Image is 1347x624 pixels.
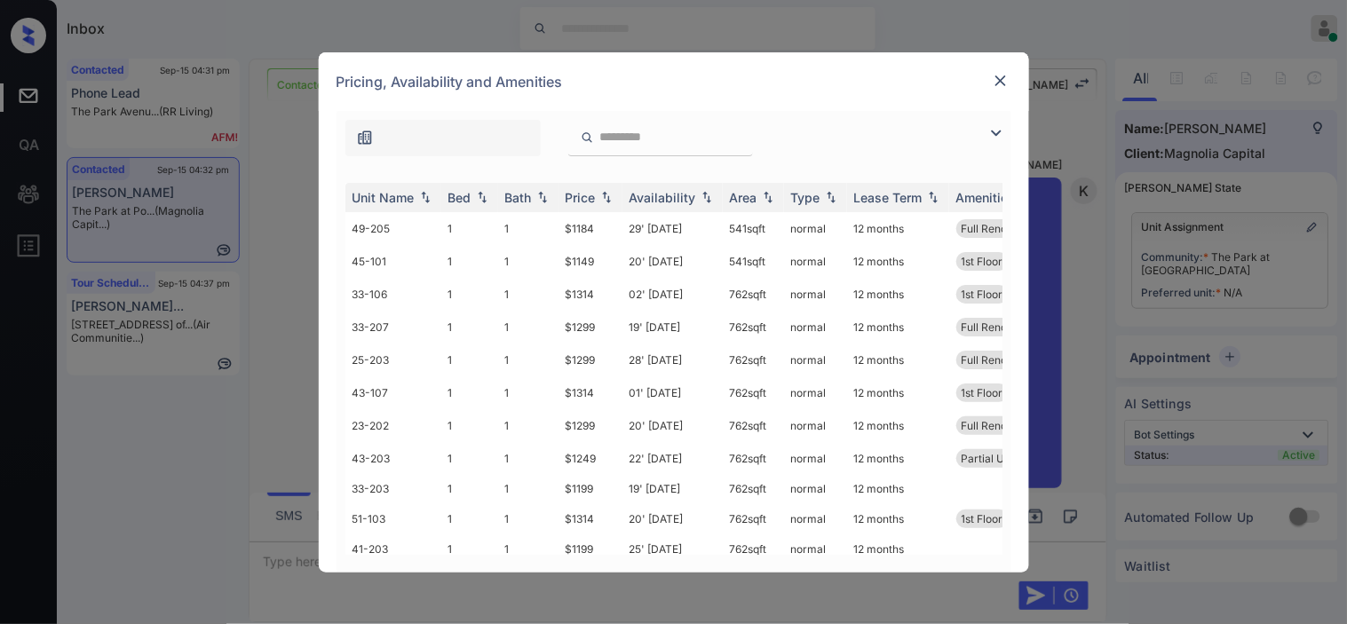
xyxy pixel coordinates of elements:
[723,344,784,376] td: 762 sqft
[992,72,1010,90] img: close
[622,278,723,311] td: 02' [DATE]
[353,190,415,205] div: Unit Name
[847,376,949,409] td: 12 months
[847,502,949,535] td: 12 months
[962,320,1039,334] span: Full Renovation
[622,311,723,344] td: 19' [DATE]
[498,376,559,409] td: 1
[559,278,622,311] td: $1314
[784,311,847,344] td: normal
[441,278,498,311] td: 1
[498,311,559,344] td: 1
[723,535,784,563] td: 762 sqft
[356,129,374,146] img: icon-zuma
[622,535,723,563] td: 25' [DATE]
[784,245,847,278] td: normal
[581,130,594,146] img: icon-zuma
[441,442,498,475] td: 1
[441,344,498,376] td: 1
[559,502,622,535] td: $1314
[441,475,498,502] td: 1
[847,442,949,475] td: 12 months
[723,311,784,344] td: 762 sqft
[345,442,441,475] td: 43-203
[784,502,847,535] td: normal
[622,376,723,409] td: 01' [DATE]
[962,386,1003,399] span: 1st Floor
[784,376,847,409] td: normal
[498,212,559,245] td: 1
[498,475,559,502] td: 1
[622,344,723,376] td: 28' [DATE]
[345,535,441,563] td: 41-203
[559,376,622,409] td: $1314
[498,502,559,535] td: 1
[345,376,441,409] td: 43-107
[345,344,441,376] td: 25-203
[319,52,1029,111] div: Pricing, Availability and Amenities
[441,212,498,245] td: 1
[962,288,1003,301] span: 1st Floor
[498,344,559,376] td: 1
[441,311,498,344] td: 1
[784,409,847,442] td: normal
[723,475,784,502] td: 762 sqft
[784,535,847,563] td: normal
[345,502,441,535] td: 51-103
[441,535,498,563] td: 1
[559,344,622,376] td: $1299
[698,191,716,203] img: sorting
[622,502,723,535] td: 20' [DATE]
[962,353,1039,367] span: Full Renovation
[723,245,784,278] td: 541 sqft
[962,512,1003,525] span: 1st Floor
[559,409,622,442] td: $1299
[847,535,949,563] td: 12 months
[962,452,1049,465] span: Partial Upgrade...
[534,191,551,203] img: sorting
[441,502,498,535] td: 1
[847,344,949,376] td: 12 months
[784,442,847,475] td: normal
[723,409,784,442] td: 762 sqft
[791,190,820,205] div: Type
[962,222,1039,235] span: Full Renovation
[962,419,1039,432] span: Full Renovation
[345,245,441,278] td: 45-101
[473,191,491,203] img: sorting
[448,190,471,205] div: Bed
[559,535,622,563] td: $1199
[505,190,532,205] div: Bath
[498,535,559,563] td: 1
[622,245,723,278] td: 20' [DATE]
[924,191,942,203] img: sorting
[956,190,1016,205] div: Amenities
[622,475,723,502] td: 19' [DATE]
[847,278,949,311] td: 12 months
[784,475,847,502] td: normal
[723,442,784,475] td: 762 sqft
[962,255,1003,268] span: 1st Floor
[784,278,847,311] td: normal
[345,409,441,442] td: 23-202
[822,191,840,203] img: sorting
[723,502,784,535] td: 762 sqft
[723,376,784,409] td: 762 sqft
[730,190,757,205] div: Area
[498,442,559,475] td: 1
[566,190,596,205] div: Price
[416,191,434,203] img: sorting
[345,212,441,245] td: 49-205
[498,278,559,311] td: 1
[441,376,498,409] td: 1
[441,409,498,442] td: 1
[498,409,559,442] td: 1
[630,190,696,205] div: Availability
[441,245,498,278] td: 1
[784,212,847,245] td: normal
[622,409,723,442] td: 20' [DATE]
[598,191,615,203] img: sorting
[559,475,622,502] td: $1199
[759,191,777,203] img: sorting
[847,409,949,442] td: 12 months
